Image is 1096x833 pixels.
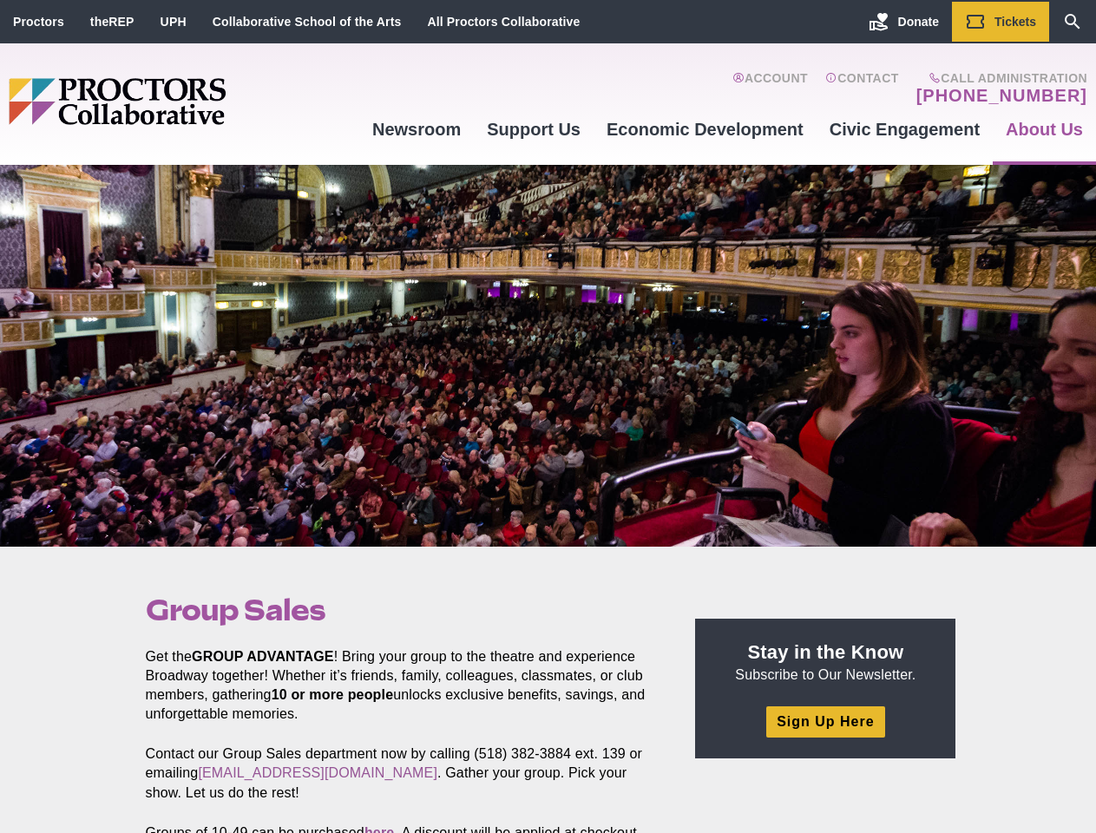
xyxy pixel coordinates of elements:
[90,15,135,29] a: theREP
[952,2,1049,42] a: Tickets
[748,641,904,663] strong: Stay in the Know
[898,15,939,29] span: Donate
[911,71,1087,85] span: Call Administration
[594,106,817,153] a: Economic Development
[1049,2,1096,42] a: Search
[146,744,656,802] p: Contact our Group Sales department now by calling (518) 382-3884 ext. 139 or emailing . Gather yo...
[13,15,64,29] a: Proctors
[427,15,580,29] a: All Proctors Collaborative
[716,640,935,685] p: Subscribe to Our Newsletter.
[817,106,993,153] a: Civic Engagement
[732,71,808,106] a: Account
[766,706,884,737] a: Sign Up Here
[993,106,1096,153] a: About Us
[213,15,402,29] a: Collaborative School of the Arts
[994,15,1036,29] span: Tickets
[146,594,656,626] h1: Group Sales
[474,106,594,153] a: Support Us
[198,765,437,780] a: [EMAIL_ADDRESS][DOMAIN_NAME]
[916,85,1087,106] a: [PHONE_NUMBER]
[856,2,952,42] a: Donate
[272,687,394,702] strong: 10 or more people
[192,649,334,664] strong: GROUP ADVANTAGE
[161,15,187,29] a: UPH
[146,647,656,724] p: Get the ! Bring your group to the theatre and experience Broadway together! Whether it’s friends,...
[825,71,899,106] a: Contact
[9,78,359,125] img: Proctors logo
[359,106,474,153] a: Newsroom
